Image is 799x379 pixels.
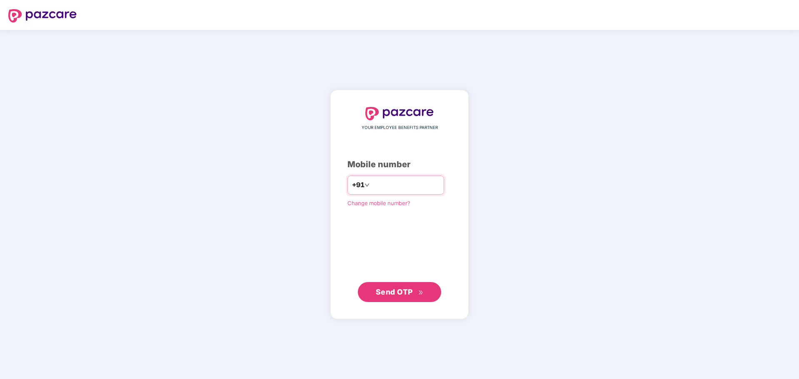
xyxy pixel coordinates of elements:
[8,9,77,22] img: logo
[347,158,452,171] div: Mobile number
[352,180,365,190] span: +91
[358,282,441,302] button: Send OTPdouble-right
[376,287,413,296] span: Send OTP
[365,107,434,120] img: logo
[362,124,438,131] span: YOUR EMPLOYEE BENEFITS PARTNER
[347,200,410,206] a: Change mobile number?
[365,183,370,188] span: down
[418,290,424,295] span: double-right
